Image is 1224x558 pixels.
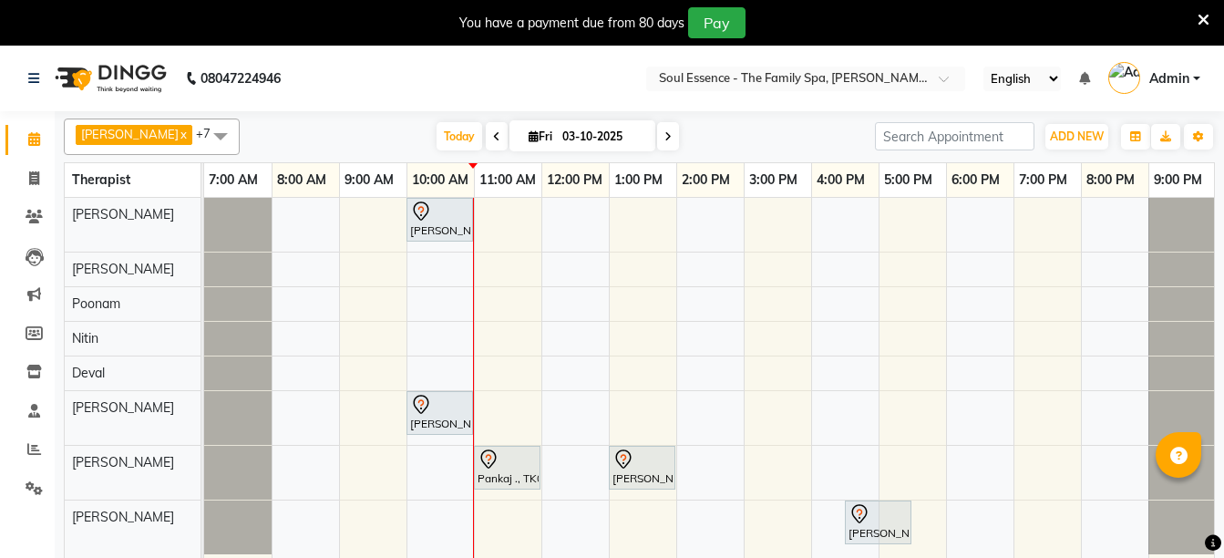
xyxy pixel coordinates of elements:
[72,509,174,525] span: [PERSON_NAME]
[201,53,281,104] b: 08047224946
[72,295,120,312] span: Poonam
[46,53,171,104] img: logo
[204,167,262,193] a: 7:00 AM
[847,503,910,542] div: [PERSON_NAME], TK03, 04:30 PM-05:30 PM, Swedish Massage With Sesame Oil 60 Min
[72,365,105,381] span: Deval
[542,167,607,193] a: 12:00 PM
[72,454,174,470] span: [PERSON_NAME]
[437,122,482,150] span: Today
[81,127,179,141] span: [PERSON_NAME]
[1082,167,1139,193] a: 8:00 PM
[1045,124,1108,150] button: ADD NEW
[1149,167,1207,193] a: 9:00 PM
[475,167,540,193] a: 11:00 AM
[611,449,674,487] div: [PERSON_NAME], TK05, 01:00 PM-02:00 PM, Deep Tissue Massage With Wintergreen Oil 60 Min
[1108,62,1140,94] img: Admin
[1050,129,1104,143] span: ADD NEW
[610,167,667,193] a: 1:00 PM
[947,167,1004,193] a: 6:00 PM
[688,7,746,38] button: Pay
[72,261,174,277] span: [PERSON_NAME]
[408,201,471,239] div: [PERSON_NAME], TK04, 10:00 AM-11:00 AM, Swedish Massage With Sesame Oil 60 Min
[459,14,684,33] div: You have a payment due from 80 days
[677,167,735,193] a: 2:00 PM
[179,127,187,141] a: x
[875,122,1034,150] input: Search Appointment
[812,167,869,193] a: 4:00 PM
[407,167,473,193] a: 10:00 AM
[273,167,331,193] a: 8:00 AM
[1147,485,1206,540] iframe: chat widget
[1014,167,1072,193] a: 7:00 PM
[408,394,471,432] div: [PERSON_NAME], TK01, 10:00 AM-11:00 AM, Deep Tissue Massage With Wintergreen Oil 60 Min
[72,206,174,222] span: [PERSON_NAME]
[196,126,224,140] span: +7
[879,167,937,193] a: 5:00 PM
[1149,69,1189,88] span: Admin
[476,449,539,487] div: Pankaj ., TK02, 11:00 AM-12:00 PM, Deep Tissue Massage With Wintergreen Oil 60 Min
[72,171,130,188] span: Therapist
[745,167,802,193] a: 3:00 PM
[524,129,557,143] span: Fri
[557,123,648,150] input: 2025-10-03
[340,167,398,193] a: 9:00 AM
[72,330,98,346] span: Nitin
[72,399,174,416] span: [PERSON_NAME]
